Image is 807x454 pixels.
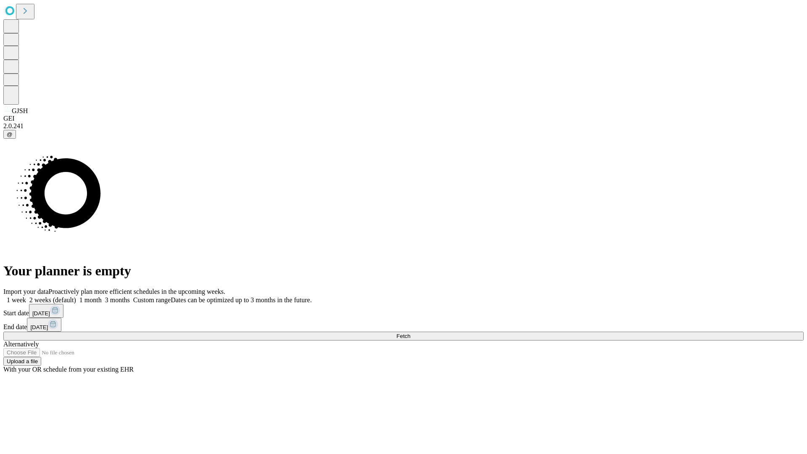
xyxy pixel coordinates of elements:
span: With your OR schedule from your existing EHR [3,366,134,373]
span: 1 week [7,296,26,304]
span: GJSH [12,107,28,114]
div: 2.0.241 [3,122,804,130]
button: Upload a file [3,357,41,366]
button: @ [3,130,16,139]
div: GEI [3,115,804,122]
div: End date [3,318,804,332]
span: Dates can be optimized up to 3 months in the future. [171,296,311,304]
button: [DATE] [29,304,63,318]
span: Alternatively [3,340,39,348]
span: 1 month [79,296,102,304]
button: [DATE] [27,318,61,332]
span: @ [7,131,13,137]
span: [DATE] [30,324,48,330]
button: Fetch [3,332,804,340]
span: Custom range [133,296,171,304]
span: [DATE] [32,310,50,317]
span: Fetch [396,333,410,339]
span: Import your data [3,288,49,295]
span: 2 weeks (default) [29,296,76,304]
div: Start date [3,304,804,318]
h1: Your planner is empty [3,263,804,279]
span: 3 months [105,296,130,304]
span: Proactively plan more efficient schedules in the upcoming weeks. [49,288,225,295]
